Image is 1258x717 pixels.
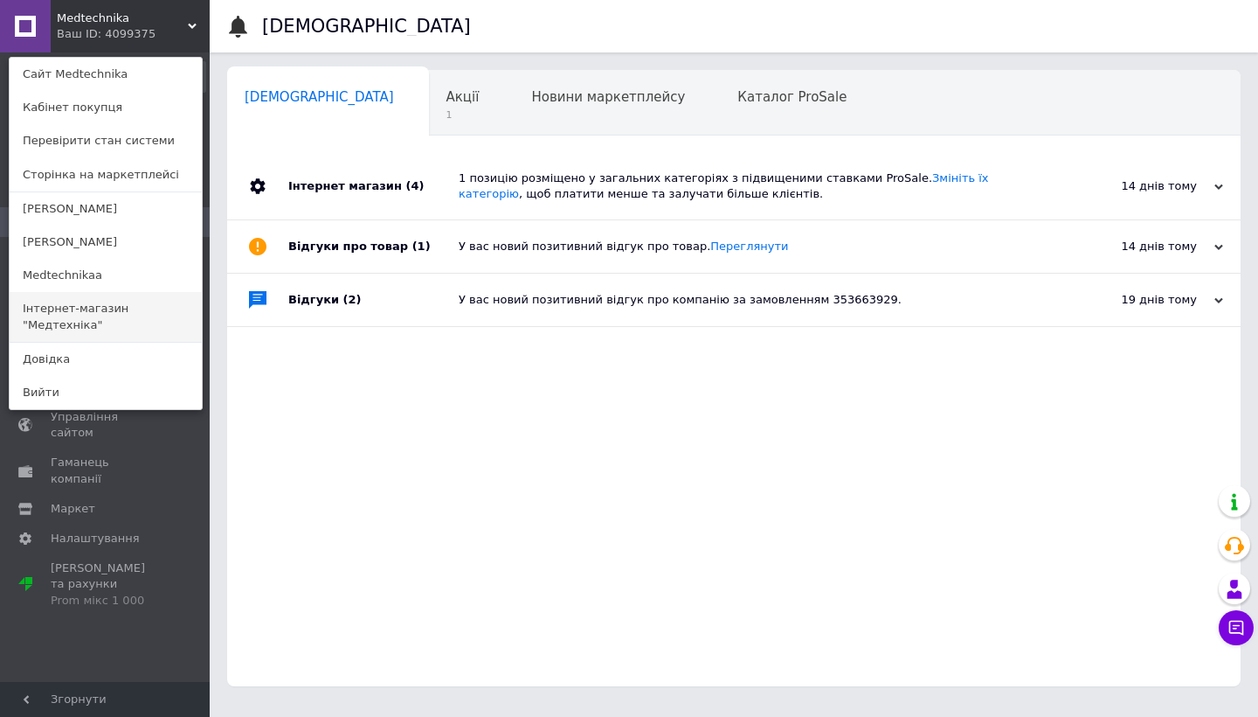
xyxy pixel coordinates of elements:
button: Чат з покупцем [1219,610,1254,645]
a: [PERSON_NAME] [10,192,202,226]
span: Акції [446,89,480,105]
div: Відгуки [288,274,459,326]
div: 14 днів тому [1048,178,1223,194]
a: Сторінка на маркетплейсі [10,158,202,191]
a: Перевірити стан системи [10,124,202,157]
span: Medtechnika [57,10,188,26]
div: Інтернет магазин [288,153,459,219]
div: Prom мікс 1 000 [51,593,162,609]
span: Управління сайтом [51,409,162,441]
a: Змініть їх категорію [459,171,989,200]
span: 1 [446,108,480,122]
h1: [DEMOGRAPHIC_DATA] [262,16,471,37]
a: [PERSON_NAME] [10,226,202,259]
span: Маркет [51,501,95,517]
span: [DEMOGRAPHIC_DATA] [245,89,394,105]
a: Вийти [10,376,202,409]
span: Новини маркетплейсу [531,89,685,105]
div: Відгуки про товар [288,220,459,273]
span: (1) [412,240,431,253]
span: Налаштування [51,531,140,546]
span: [PERSON_NAME] та рахунки [51,560,162,609]
a: Кабінет покупця [10,91,202,124]
a: Сайт Medtechnika [10,58,202,91]
div: 19 днів тому [1048,292,1223,308]
div: У вас новий позитивний відгук про компанію за замовленням 353663929. [459,292,1048,308]
div: Ваш ID: 4099375 [57,26,130,42]
a: Переглянути [710,240,788,253]
div: 1 позицію розміщено у загальних категоріях з підвищеними ставками ProSale. , щоб платити менше та... [459,171,1048,202]
a: Довідка [10,343,202,376]
a: Інтернет-магазин "Медтехніка" [10,292,202,341]
a: Medtechnikaa [10,259,202,292]
span: (2) [343,293,362,306]
div: 14 днів тому [1048,239,1223,254]
span: Гаманець компанії [51,455,162,486]
span: Каталог ProSale [737,89,847,105]
span: (4) [405,179,424,192]
div: У вас новий позитивний відгук про товар. [459,239,1048,254]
